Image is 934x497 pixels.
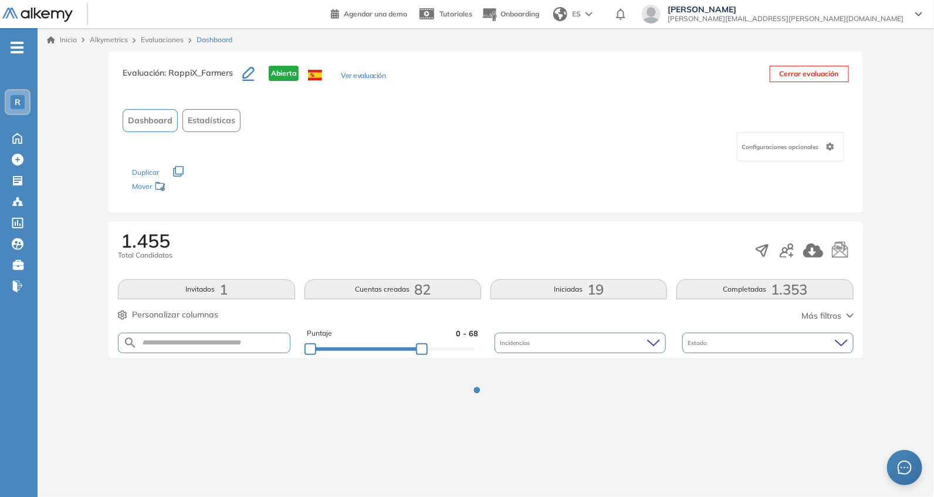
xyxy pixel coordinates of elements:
button: Completadas1.353 [676,279,853,299]
button: Estadísticas [182,109,241,132]
button: Dashboard [123,109,178,132]
span: Abierta [269,66,299,81]
img: arrow [586,12,593,16]
span: Personalizar columnas [132,309,218,321]
img: Logo [2,8,73,22]
button: Invitados1 [118,279,295,299]
span: message [898,461,912,475]
a: Agendar una demo [331,6,407,20]
span: R [15,97,21,107]
div: Configuraciones opcionales [737,132,844,161]
span: [PERSON_NAME][EMAIL_ADDRESS][PERSON_NAME][DOMAIN_NAME] [668,14,903,23]
span: Alkymetrics [90,35,128,44]
div: Incidencias [495,333,666,353]
button: Personalizar columnas [118,309,218,321]
a: Evaluaciones [141,35,184,44]
img: SEARCH_ALT [123,336,137,350]
button: Iniciadas19 [490,279,667,299]
span: : RappiX_Farmers [164,67,233,78]
button: Más filtros [802,310,854,322]
span: 1.455 [121,231,170,250]
span: Más filtros [802,310,842,322]
div: Estado [682,333,854,353]
span: Configuraciones opcionales [742,143,821,151]
span: Dashboard [197,35,232,45]
span: Onboarding [500,9,539,18]
img: ESP [308,70,322,80]
h3: Evaluación [123,66,242,90]
span: Agendar una demo [344,9,407,18]
span: Puntaje [307,328,332,339]
span: Tutoriales [439,9,472,18]
span: ES [572,9,581,19]
button: Cuentas creadas82 [304,279,481,299]
img: world [553,7,567,21]
div: Mover [132,177,249,198]
i: - [11,46,23,49]
button: Onboarding [482,2,539,27]
a: Inicio [47,35,77,45]
span: Duplicar [132,168,159,177]
span: Dashboard [128,114,172,127]
button: Cerrar evaluación [770,66,849,82]
button: Ver evaluación [341,70,385,83]
span: Estado [688,339,710,347]
span: Estadísticas [188,114,235,127]
span: [PERSON_NAME] [668,5,903,14]
span: Incidencias [500,339,533,347]
span: Total Candidatos [118,250,172,261]
span: 0 - 68 [456,328,478,339]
